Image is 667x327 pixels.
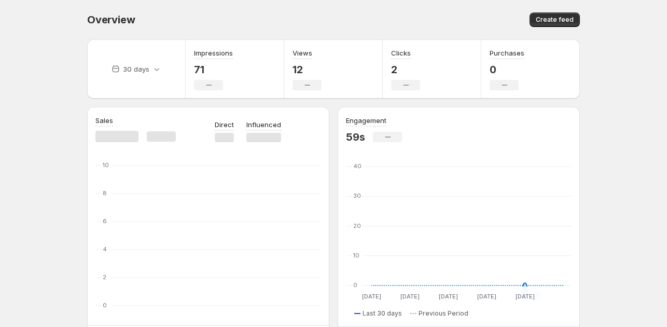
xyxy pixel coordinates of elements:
[490,48,524,58] h3: Purchases
[353,162,362,170] text: 40
[477,293,496,300] text: [DATE]
[391,63,420,76] p: 2
[439,293,458,300] text: [DATE]
[362,293,381,300] text: [DATE]
[123,64,149,74] p: 30 days
[353,222,361,229] text: 20
[194,48,233,58] h3: Impressions
[419,309,468,318] span: Previous Period
[194,63,233,76] p: 71
[103,189,107,197] text: 8
[353,281,357,289] text: 0
[346,131,365,143] p: 59s
[293,63,322,76] p: 12
[536,16,574,24] span: Create feed
[293,48,312,58] h3: Views
[103,274,106,281] text: 2
[215,119,234,130] p: Direct
[103,217,107,225] text: 6
[103,161,109,169] text: 10
[103,246,107,253] text: 4
[87,13,135,26] span: Overview
[490,63,524,76] p: 0
[353,192,361,199] text: 30
[516,293,535,300] text: [DATE]
[353,252,359,259] text: 10
[95,115,113,126] h3: Sales
[103,302,107,309] text: 0
[530,12,580,27] button: Create feed
[246,119,281,130] p: Influenced
[363,309,402,318] span: Last 30 days
[391,48,411,58] h3: Clicks
[400,293,420,300] text: [DATE]
[346,115,386,126] h3: Engagement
